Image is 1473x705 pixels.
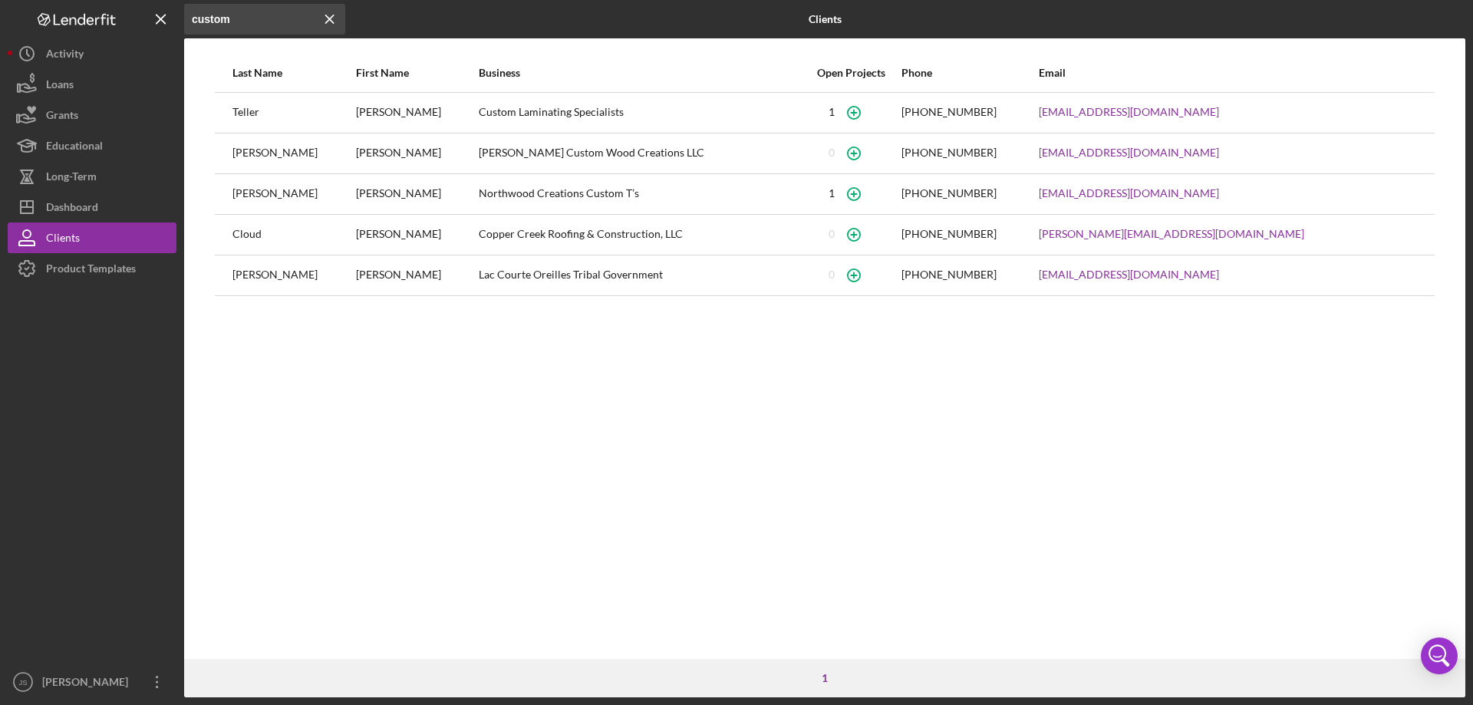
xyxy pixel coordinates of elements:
text: JS [18,678,27,687]
div: Loans [46,69,74,104]
div: Northwood Creations Custom T’s [479,175,800,213]
div: Open Projects [802,67,899,79]
div: Educational [46,130,103,165]
button: JS[PERSON_NAME] [8,667,176,697]
a: [PERSON_NAME][EMAIL_ADDRESS][DOMAIN_NAME] [1039,228,1304,240]
div: Long-Term [46,161,97,196]
div: [PHONE_NUMBER] [901,228,997,240]
div: 1 [829,187,835,199]
div: [PERSON_NAME] [38,667,138,701]
div: [PHONE_NUMBER] [901,106,997,118]
button: Long-Term [8,161,176,192]
div: 0 [829,268,835,281]
div: Cloud [232,216,354,254]
div: Clients [46,222,80,257]
div: Phone [901,67,1037,79]
b: Clients [809,13,842,25]
div: Product Templates [46,253,136,288]
div: Email [1039,67,1417,79]
button: Clients [8,222,176,253]
button: Grants [8,100,176,130]
button: Loans [8,69,176,100]
a: [EMAIL_ADDRESS][DOMAIN_NAME] [1039,106,1219,118]
a: [EMAIL_ADDRESS][DOMAIN_NAME] [1039,187,1219,199]
div: Activity [46,38,84,73]
div: [PERSON_NAME] [356,216,478,254]
div: [PERSON_NAME] [232,134,354,173]
div: [PERSON_NAME] [356,256,478,295]
div: [PERSON_NAME] Custom Wood Creations LLC [479,134,800,173]
div: [PERSON_NAME] [356,175,478,213]
button: Educational [8,130,176,161]
div: Teller [232,94,354,132]
button: Product Templates [8,253,176,284]
div: Dashboard [46,192,98,226]
div: Copper Creek Roofing & Construction, LLC [479,216,800,254]
div: 0 [829,228,835,240]
a: [EMAIL_ADDRESS][DOMAIN_NAME] [1039,147,1219,159]
div: Custom Laminating Specialists [479,94,800,132]
button: Activity [8,38,176,69]
a: [EMAIL_ADDRESS][DOMAIN_NAME] [1039,268,1219,281]
div: Last Name [232,67,354,79]
div: [PHONE_NUMBER] [901,187,997,199]
div: 1 [829,106,835,118]
div: [PHONE_NUMBER] [901,268,997,281]
input: Search [184,4,345,35]
div: [PERSON_NAME] [356,134,478,173]
div: [PHONE_NUMBER] [901,147,997,159]
div: [PERSON_NAME] [232,175,354,213]
div: Grants [46,100,78,134]
div: [PERSON_NAME] [356,94,478,132]
div: 0 [829,147,835,159]
div: Business [479,67,800,79]
div: Open Intercom Messenger [1421,637,1458,674]
button: Dashboard [8,192,176,222]
div: [PERSON_NAME] [232,256,354,295]
div: 1 [814,672,835,684]
div: Lac Courte Oreilles Tribal Government [479,256,800,295]
div: First Name [356,67,478,79]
